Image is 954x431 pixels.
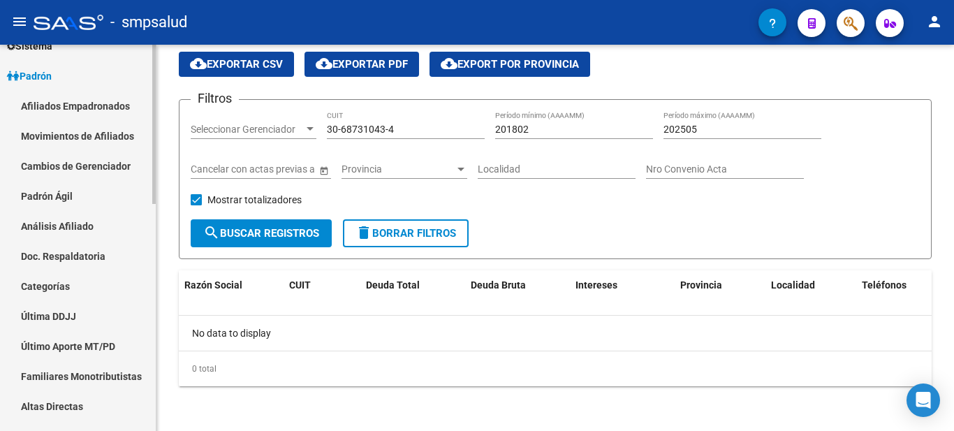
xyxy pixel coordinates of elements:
[316,163,331,177] button: Open calendar
[203,227,319,240] span: Buscar Registros
[284,270,360,316] datatable-header-cell: CUIT
[342,163,455,175] span: Provincia
[765,270,856,316] datatable-header-cell: Localidad
[316,58,408,71] span: Exportar PDF
[11,13,28,30] mat-icon: menu
[926,13,943,30] mat-icon: person
[203,224,220,241] mat-icon: search
[191,219,332,247] button: Buscar Registros
[304,52,419,77] button: Exportar PDF
[355,227,456,240] span: Borrar Filtros
[7,38,52,54] span: Sistema
[7,68,52,84] span: Padrón
[771,279,815,291] span: Localidad
[316,55,332,72] mat-icon: cloud_download
[441,58,579,71] span: Export por Provincia
[366,279,420,291] span: Deuda Total
[465,270,570,316] datatable-header-cell: Deuda Bruta
[190,55,207,72] mat-icon: cloud_download
[179,270,284,316] datatable-header-cell: Razón Social
[343,219,469,247] button: Borrar Filtros
[430,52,590,77] button: Export por Provincia
[179,316,932,351] div: No data to display
[289,279,311,291] span: CUIT
[190,58,283,71] span: Exportar CSV
[184,279,242,291] span: Razón Social
[907,383,940,417] div: Open Intercom Messenger
[207,191,302,208] span: Mostrar totalizadores
[675,270,765,316] datatable-header-cell: Provincia
[191,89,239,108] h3: Filtros
[191,124,304,136] span: Seleccionar Gerenciador
[570,270,675,316] datatable-header-cell: Intereses
[862,279,907,291] span: Teléfonos
[471,279,526,291] span: Deuda Bruta
[179,52,294,77] button: Exportar CSV
[360,270,465,316] datatable-header-cell: Deuda Total
[355,224,372,241] mat-icon: delete
[575,279,617,291] span: Intereses
[680,279,722,291] span: Provincia
[441,55,457,72] mat-icon: cloud_download
[179,351,932,386] div: 0 total
[110,7,187,38] span: - smpsalud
